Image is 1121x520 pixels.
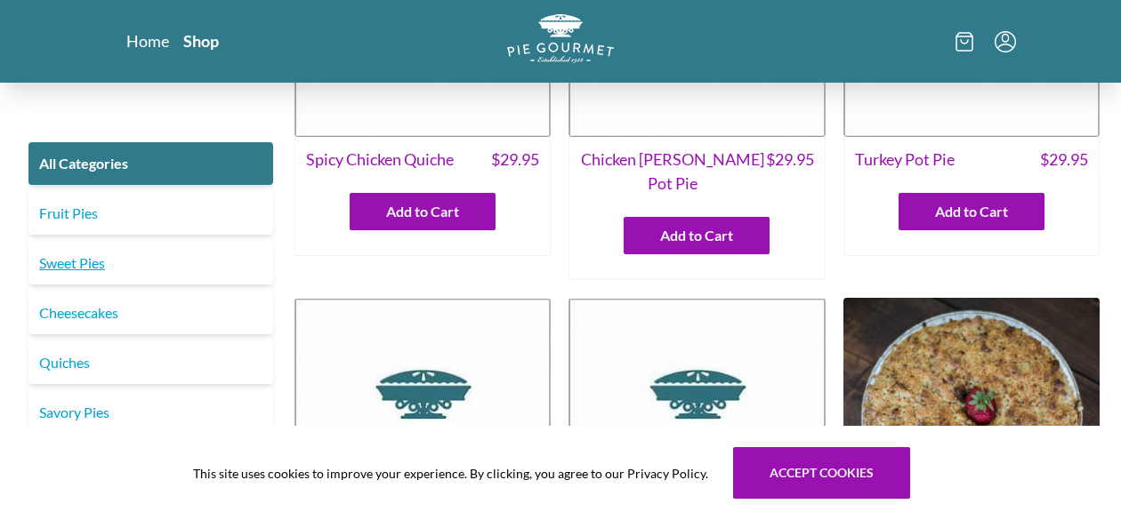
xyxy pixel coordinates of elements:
span: This site uses cookies to improve your experience. By clicking, you agree to our Privacy Policy. [193,464,708,483]
a: Fruit Pies [28,192,273,235]
span: Chicken [PERSON_NAME] Pot Pie [580,148,765,196]
button: Add to Cart [624,217,770,254]
button: Add to Cart [899,193,1044,230]
span: Turkey Pot Pie [855,148,955,172]
span: $ 29.95 [766,148,814,196]
button: Accept cookies [733,447,910,499]
a: Home [126,30,169,52]
a: Shop [183,30,219,52]
a: Quiches [28,341,273,384]
span: $ 29.95 [1040,148,1088,172]
a: Cheesecakes [28,292,273,334]
img: logo [507,14,614,63]
span: Spicy Chicken Quiche [306,148,454,172]
button: Add to Cart [350,193,496,230]
button: Menu [995,31,1016,52]
span: Add to Cart [935,201,1008,222]
a: Logo [507,14,614,68]
span: $ 29.95 [491,148,539,172]
a: Sweet Pies [28,242,273,284]
span: Add to Cart [660,225,733,246]
span: Add to Cart [386,201,459,222]
a: All Categories [28,142,273,185]
a: Savory Pies [28,391,273,434]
